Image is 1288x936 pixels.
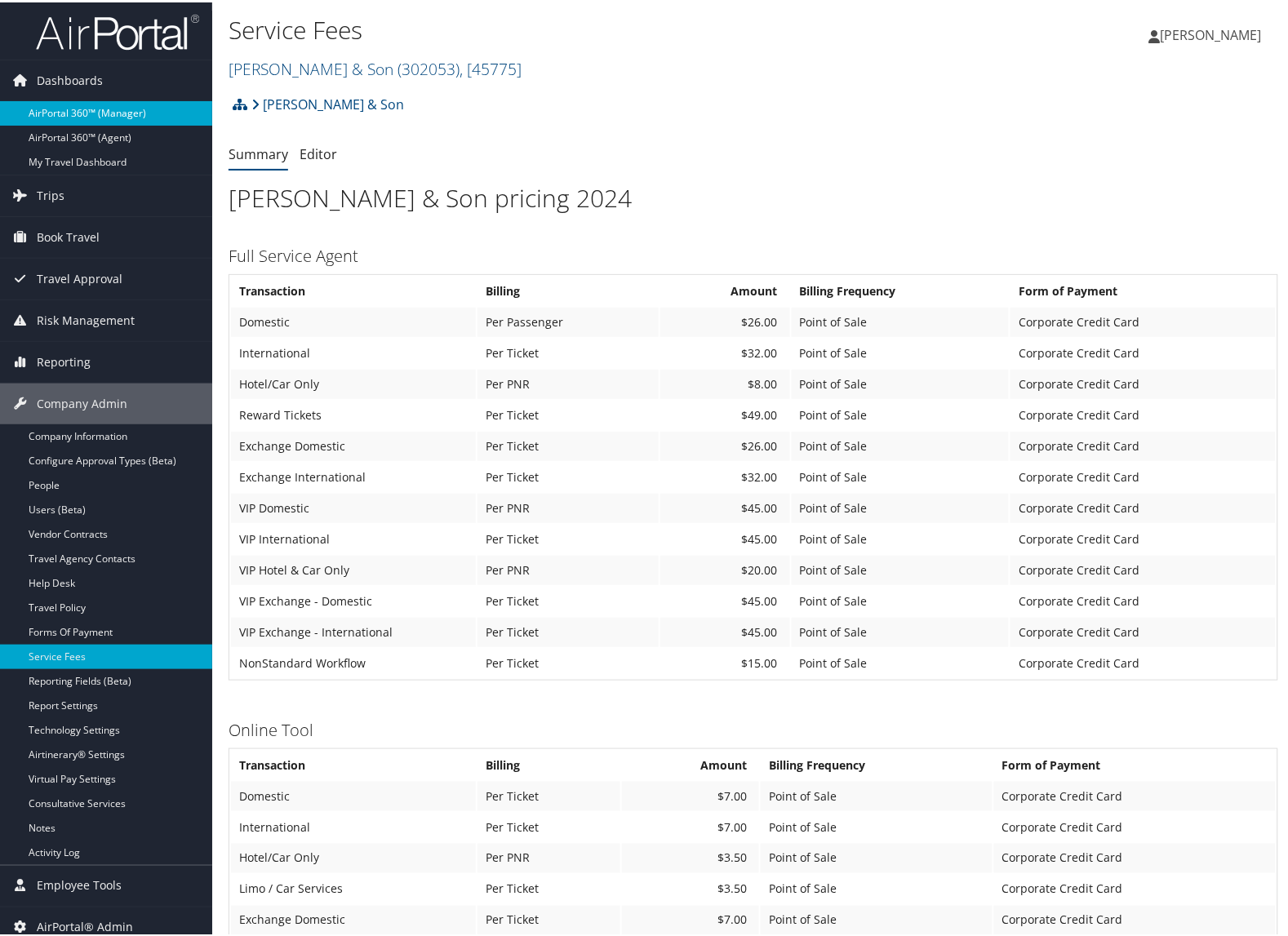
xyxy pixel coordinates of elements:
[231,522,476,552] td: VIP International
[1010,398,1276,428] td: Corporate Credit Card
[994,748,1276,778] th: Form of Payment
[477,522,659,552] td: Per Ticket
[36,11,199,49] img: airportal-logo.png
[231,810,476,840] td: International
[477,491,659,521] td: Per PNR
[477,615,659,645] td: Per Ticket
[231,646,476,676] td: NonStandard Workflow
[1010,646,1276,676] td: Corporate Credit Card
[229,242,1278,265] h3: Full Service Agent
[37,298,135,339] span: Risk Management
[231,779,476,809] td: Domestic
[477,646,659,676] td: Per Ticket
[660,646,789,676] td: $15.00
[229,143,288,161] a: Summary
[231,748,476,778] th: Transaction
[477,305,659,335] td: Per Passenger
[792,646,1010,676] td: Point of Sale
[231,336,476,366] td: International
[229,55,522,78] a: [PERSON_NAME] & Son
[477,584,659,614] td: Per Ticket
[1010,491,1276,521] td: Corporate Credit Card
[660,429,789,459] td: $26.00
[229,716,1278,739] h3: Online Tool
[761,872,993,902] td: Point of Sale
[660,367,789,397] td: $8.00
[37,173,64,214] span: Trips
[792,274,1010,304] th: Billing Frequency
[994,903,1276,933] td: Corporate Credit Card
[477,841,620,871] td: Per PNR
[37,381,127,422] span: Company Admin
[231,584,476,614] td: VIP Exchange - Domestic
[477,779,620,809] td: Per Ticket
[622,810,760,840] td: $7.00
[994,810,1276,840] td: Corporate Credit Card
[37,58,103,99] span: Dashboards
[231,398,476,428] td: Reward Tickets
[477,398,659,428] td: Per Ticket
[660,491,789,521] td: $45.00
[792,367,1010,397] td: Point of Sale
[477,553,659,583] td: Per PNR
[1010,305,1276,335] td: Corporate Credit Card
[477,274,659,304] th: Billing
[37,863,122,904] span: Employee Tools
[1010,522,1276,552] td: Corporate Credit Card
[761,903,993,933] td: Point of Sale
[477,429,659,459] td: Per Ticket
[477,336,659,366] td: Per Ticket
[761,810,993,840] td: Point of Sale
[622,779,760,809] td: $7.00
[231,553,476,583] td: VIP Hotel & Car Only
[622,872,760,902] td: $3.50
[231,460,476,490] td: Exchange International
[477,903,620,933] td: Per Ticket
[477,367,659,397] td: Per PNR
[1010,367,1276,397] td: Corporate Credit Card
[477,872,620,902] td: Per Ticket
[229,179,1278,213] h1: [PERSON_NAME] & Son pricing 2024
[761,748,993,778] th: Billing Frequency
[792,305,1010,335] td: Point of Sale
[660,305,789,335] td: $26.00
[792,398,1010,428] td: Point of Sale
[660,460,789,490] td: $32.00
[37,339,91,380] span: Reporting
[231,903,476,933] td: Exchange Domestic
[398,55,460,78] span: ( 302053 )
[231,615,476,645] td: VIP Exchange - International
[792,522,1010,552] td: Point of Sale
[231,305,476,335] td: Domestic
[37,215,100,255] span: Book Travel
[792,460,1010,490] td: Point of Sale
[231,367,476,397] td: Hotel/Car Only
[660,336,789,366] td: $32.00
[792,491,1010,521] td: Point of Sale
[792,336,1010,366] td: Point of Sale
[994,841,1276,871] td: Corporate Credit Card
[37,256,122,297] span: Travel Approval
[1010,336,1276,366] td: Corporate Credit Card
[622,748,760,778] th: Amount
[231,491,476,521] td: VIP Domestic
[1010,615,1276,645] td: Corporate Credit Card
[231,274,476,304] th: Transaction
[660,615,789,645] td: $45.00
[251,86,404,118] a: [PERSON_NAME] & Son
[660,584,789,614] td: $45.00
[1161,24,1262,42] span: [PERSON_NAME]
[231,841,476,871] td: Hotel/Car Only
[792,615,1010,645] td: Point of Sale
[477,748,620,778] th: Billing
[231,429,476,459] td: Exchange Domestic
[1149,8,1278,57] a: [PERSON_NAME]
[477,810,620,840] td: Per Ticket
[660,553,789,583] td: $20.00
[792,553,1010,583] td: Point of Sale
[792,584,1010,614] td: Point of Sale
[1010,584,1276,614] td: Corporate Credit Card
[231,872,476,902] td: Limo / Car Services
[1010,429,1276,459] td: Corporate Credit Card
[1010,274,1276,304] th: Form of Payment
